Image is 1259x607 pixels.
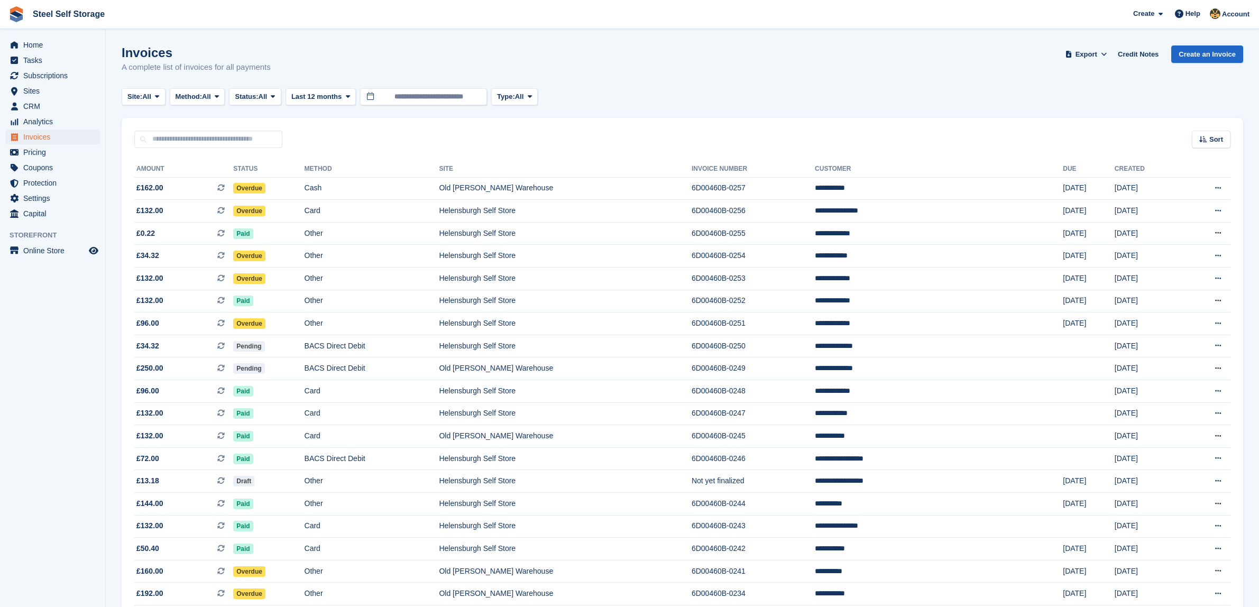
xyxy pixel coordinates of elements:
[305,245,439,268] td: Other
[1115,447,1181,470] td: [DATE]
[233,341,264,352] span: Pending
[439,177,692,200] td: Old [PERSON_NAME] Warehouse
[305,515,439,538] td: Card
[1210,8,1220,19] img: James Steel
[23,38,87,52] span: Home
[1115,583,1181,605] td: [DATE]
[136,363,163,374] span: £250.00
[23,243,87,258] span: Online Store
[233,408,253,419] span: Paid
[439,245,692,268] td: Helensburgh Self Store
[233,318,265,329] span: Overdue
[439,515,692,538] td: Helensburgh Self Store
[176,91,203,102] span: Method:
[305,583,439,605] td: Other
[1133,8,1154,19] span: Create
[1114,45,1163,63] a: Credit Notes
[1076,49,1097,60] span: Export
[23,53,87,68] span: Tasks
[439,161,692,178] th: Site
[439,402,692,425] td: Helensburgh Self Store
[23,68,87,83] span: Subscriptions
[233,206,265,216] span: Overdue
[136,408,163,419] span: £132.00
[692,222,815,245] td: 6D00460B-0255
[1115,493,1181,516] td: [DATE]
[142,91,151,102] span: All
[1063,493,1115,516] td: [DATE]
[5,243,100,258] a: menu
[1063,268,1115,290] td: [DATE]
[136,318,159,329] span: £96.00
[692,425,815,448] td: 6D00460B-0245
[136,385,159,397] span: £96.00
[439,493,692,516] td: Helensburgh Self Store
[136,295,163,306] span: £132.00
[497,91,515,102] span: Type:
[1063,470,1115,493] td: [DATE]
[439,222,692,245] td: Helensburgh Self Store
[10,230,105,241] span: Storefront
[305,470,439,493] td: Other
[692,515,815,538] td: 6D00460B-0243
[170,88,225,106] button: Method: All
[233,521,253,531] span: Paid
[23,176,87,190] span: Protection
[1171,45,1243,63] a: Create an Invoice
[233,228,253,239] span: Paid
[233,544,253,554] span: Paid
[1063,290,1115,312] td: [DATE]
[5,160,100,175] a: menu
[229,88,281,106] button: Status: All
[1115,161,1181,178] th: Created
[23,114,87,129] span: Analytics
[692,200,815,223] td: 6D00460B-0256
[136,182,163,194] span: £162.00
[515,91,524,102] span: All
[692,470,815,493] td: Not yet finalized
[233,183,265,194] span: Overdue
[23,191,87,206] span: Settings
[136,430,163,442] span: £132.00
[305,447,439,470] td: BACS Direct Debit
[1115,312,1181,335] td: [DATE]
[5,191,100,206] a: menu
[692,177,815,200] td: 6D00460B-0257
[1115,470,1181,493] td: [DATE]
[87,244,100,257] a: Preview store
[233,431,253,442] span: Paid
[1063,161,1115,178] th: Due
[305,380,439,403] td: Card
[202,91,211,102] span: All
[1063,200,1115,223] td: [DATE]
[305,493,439,516] td: Other
[1115,177,1181,200] td: [DATE]
[1115,222,1181,245] td: [DATE]
[23,84,87,98] span: Sites
[127,91,142,102] span: Site:
[1222,9,1249,20] span: Account
[233,251,265,261] span: Overdue
[233,161,304,178] th: Status
[233,499,253,509] span: Paid
[1209,134,1223,145] span: Sort
[1115,335,1181,357] td: [DATE]
[305,402,439,425] td: Card
[1115,268,1181,290] td: [DATE]
[1115,538,1181,560] td: [DATE]
[259,91,268,102] span: All
[136,475,159,486] span: £13.18
[136,566,163,577] span: £160.00
[233,566,265,577] span: Overdue
[136,341,159,352] span: £34.32
[5,206,100,221] a: menu
[439,470,692,493] td: Helensburgh Self Store
[136,520,163,531] span: £132.00
[136,588,163,599] span: £192.00
[29,5,109,23] a: Steel Self Storage
[5,53,100,68] a: menu
[23,145,87,160] span: Pricing
[692,380,815,403] td: 6D00460B-0248
[1063,560,1115,583] td: [DATE]
[305,161,439,178] th: Method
